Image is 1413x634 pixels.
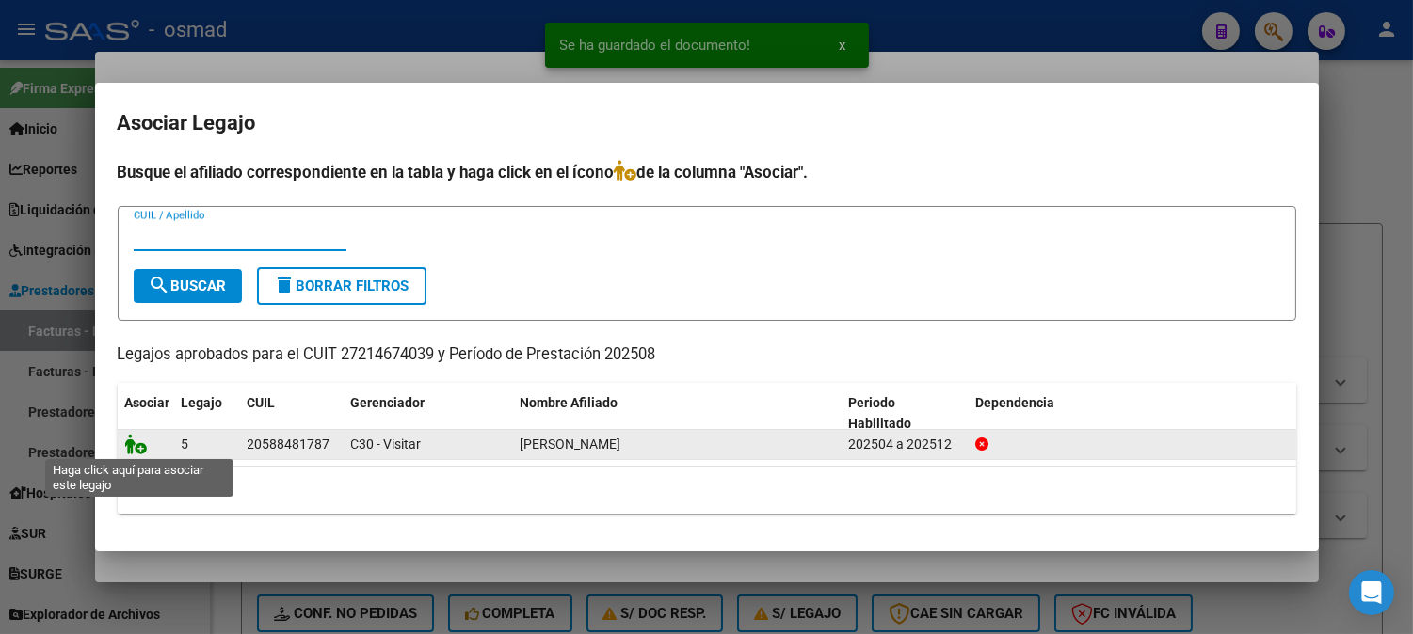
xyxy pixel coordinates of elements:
span: Buscar [149,277,227,294]
span: 5 [182,436,189,452]
datatable-header-cell: Periodo Habilitado [841,383,968,445]
datatable-header-cell: Gerenciador [344,383,513,445]
div: Open Intercom Messenger [1349,570,1394,615]
span: Nombre Afiliado [521,395,618,410]
span: Periodo Habilitado [848,395,911,432]
datatable-header-cell: Nombre Afiliado [513,383,842,445]
div: 1 registros [118,467,1296,514]
span: CUIL [248,395,276,410]
span: Gerenciador [351,395,426,410]
datatable-header-cell: Asociar [118,383,174,445]
span: C30 - Visitar [351,436,422,452]
p: Legajos aprobados para el CUIT 27214674039 y Período de Prestación 202508 [118,343,1296,367]
div: 20588481787 [248,434,330,455]
datatable-header-cell: Legajo [174,383,240,445]
h4: Busque el afiliado correspondiente en la tabla y haga click en el ícono de la columna "Asociar". [118,160,1296,184]
span: Asociar [125,395,170,410]
span: Borrar Filtros [274,277,409,294]
button: Borrar Filtros [257,267,426,305]
mat-icon: search [149,274,171,296]
span: Dependencia [975,395,1054,410]
button: Buscar [134,269,242,303]
mat-icon: delete [274,274,297,296]
div: 202504 a 202512 [848,434,960,455]
span: Legajo [182,395,223,410]
span: GOMEZ ESTEBAN EZEQUIEL [521,436,621,452]
datatable-header-cell: Dependencia [968,383,1296,445]
h2: Asociar Legajo [118,105,1296,141]
datatable-header-cell: CUIL [240,383,344,445]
